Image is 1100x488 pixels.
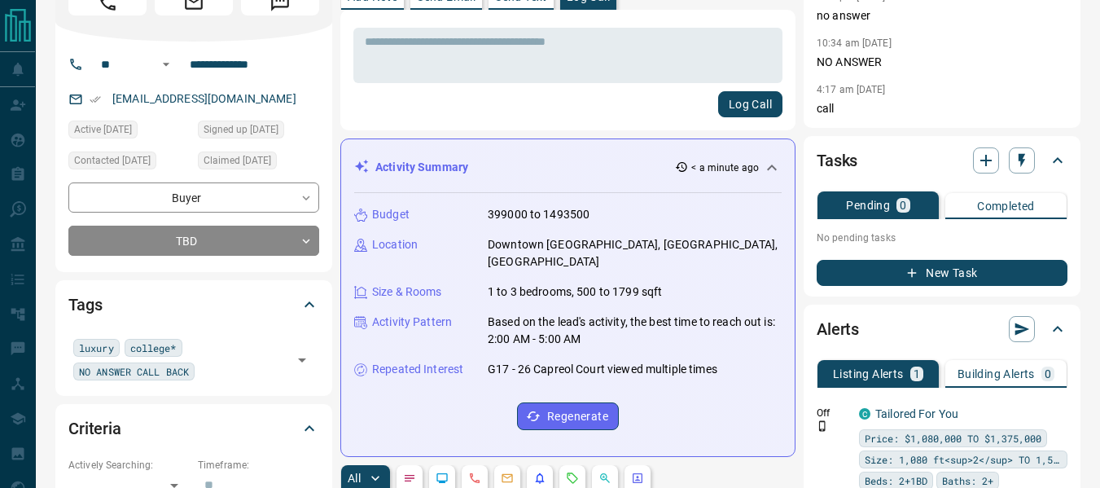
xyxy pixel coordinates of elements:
[74,121,132,138] span: Active [DATE]
[68,182,319,213] div: Buyer
[488,314,782,348] p: Based on the lead's activity, the best time to reach out is: 2:00 AM - 5:00 AM
[403,472,416,485] svg: Notes
[468,472,481,485] svg: Calls
[833,368,904,380] p: Listing Alerts
[566,472,579,485] svg: Requests
[79,363,189,380] span: NO ANSWER CALL BACK
[130,340,177,356] span: college*
[817,316,859,342] h2: Alerts
[68,285,319,324] div: Tags
[1045,368,1051,380] p: 0
[817,147,857,174] h2: Tasks
[68,152,190,174] div: Sat Aug 09 2025
[79,340,114,356] span: luxury
[488,361,717,378] p: G17 - 26 Capreol Court viewed multiple times
[68,458,190,473] p: Actively Searching:
[817,310,1067,349] div: Alerts
[204,121,278,138] span: Signed up [DATE]
[198,152,319,174] div: Sat Aug 09 2025
[68,292,102,318] h2: Tags
[354,152,782,182] div: Activity Summary< a minute ago
[488,284,662,301] p: 1 to 3 bedrooms, 500 to 1799 sqft
[533,472,546,485] svg: Listing Alerts
[68,121,190,143] div: Sat Aug 09 2025
[817,7,1067,24] p: no answer
[68,226,319,256] div: TBD
[501,472,514,485] svg: Emails
[817,226,1067,250] p: No pending tasks
[817,100,1067,117] p: call
[875,407,958,420] a: Tailored For You
[291,349,313,371] button: Open
[817,54,1067,71] p: NO ANSWER
[817,260,1067,286] button: New Task
[865,430,1041,446] span: Price: $1,080,000 TO $1,375,000
[90,94,101,105] svg: Email Verified
[914,368,920,380] p: 1
[817,406,849,420] p: Off
[817,84,886,95] p: 4:17 am [DATE]
[198,121,319,143] div: Sat Aug 09 2025
[372,314,452,331] p: Activity Pattern
[68,409,319,448] div: Criteria
[372,206,410,223] p: Budget
[372,236,418,253] p: Location
[204,152,271,169] span: Claimed [DATE]
[488,206,589,223] p: 399000 to 1493500
[631,472,644,485] svg: Agent Actions
[372,361,463,378] p: Repeated Interest
[817,37,892,49] p: 10:34 am [DATE]
[112,92,296,105] a: [EMAIL_ADDRESS][DOMAIN_NAME]
[372,284,442,301] p: Size & Rooms
[958,368,1035,380] p: Building Alerts
[517,402,619,430] button: Regenerate
[156,55,176,74] button: Open
[488,236,782,270] p: Downtown [GEOGRAPHIC_DATA], [GEOGRAPHIC_DATA], [GEOGRAPHIC_DATA]
[348,473,361,484] p: All
[436,472,449,485] svg: Lead Browsing Activity
[198,458,319,473] p: Timeframe:
[691,160,759,175] p: < a minute ago
[817,141,1067,180] div: Tasks
[598,472,611,485] svg: Opportunities
[977,200,1035,212] p: Completed
[900,200,906,211] p: 0
[865,451,1062,468] span: Size: 1,080 ft<sup>2</sup> TO 1,538 ft<sup>2</sup>
[375,159,468,176] p: Activity Summary
[718,91,782,117] button: Log Call
[74,152,151,169] span: Contacted [DATE]
[859,408,870,420] div: condos.ca
[817,420,828,432] svg: Push Notification Only
[68,415,121,442] h2: Criteria
[846,200,890,211] p: Pending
